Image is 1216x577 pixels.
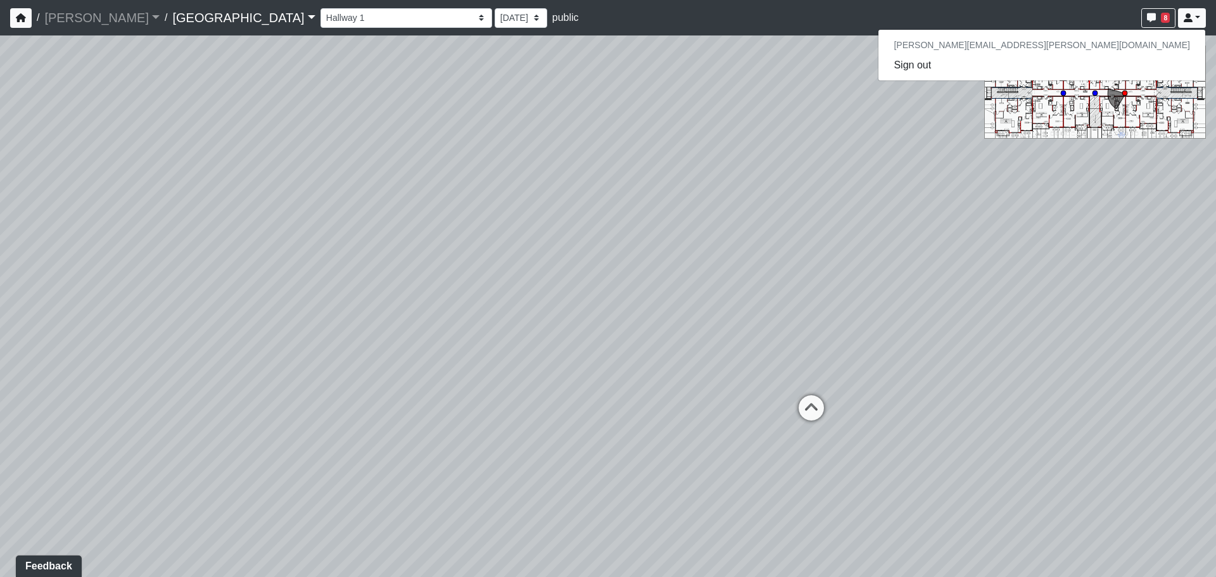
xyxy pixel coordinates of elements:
[1141,8,1175,28] button: 8
[160,5,172,30] span: /
[44,5,160,30] a: [PERSON_NAME]
[1161,13,1170,23] span: 8
[878,35,1205,56] h6: [PERSON_NAME][EMAIL_ADDRESS][PERSON_NAME][DOMAIN_NAME]
[878,55,1205,75] button: Sign out
[32,5,44,30] span: /
[552,12,579,23] span: public
[9,552,84,577] iframe: Ybug feedback widget
[172,5,315,30] a: [GEOGRAPHIC_DATA]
